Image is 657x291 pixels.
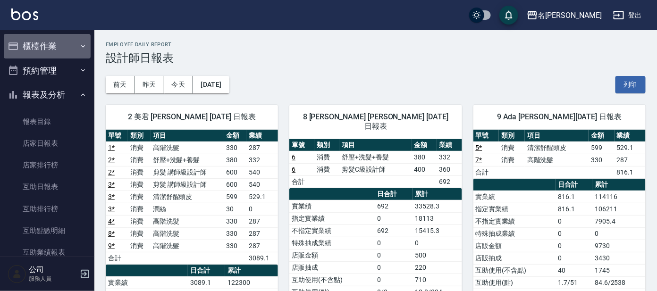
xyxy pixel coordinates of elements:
h2: Employee Daily Report [106,42,646,48]
td: 816.1 [615,166,646,178]
h5: 公司 [29,265,77,274]
td: 692 [375,224,413,237]
td: 360 [437,163,462,175]
a: 6 [292,153,295,161]
th: 累計 [413,188,462,200]
a: 6 [292,166,295,173]
button: 報表及分析 [4,83,91,107]
td: 高階洗髮 [151,227,224,240]
td: 287 [246,227,278,240]
td: 18113 [413,212,462,224]
th: 單號 [473,130,499,142]
td: 710 [413,274,462,286]
th: 類別 [128,130,150,142]
a: 報表目錄 [4,111,91,133]
td: 220 [413,261,462,274]
th: 日合計 [188,265,225,277]
td: 30 [224,203,246,215]
td: 消費 [128,178,150,191]
td: 實業績 [106,276,188,289]
td: 消費 [128,154,150,166]
th: 單號 [106,130,128,142]
td: 消費 [499,141,525,154]
td: 330 [224,215,246,227]
td: 0 [375,212,413,224]
td: 330 [224,227,246,240]
td: 互助使用(點) [473,276,556,289]
td: 529.1 [246,191,278,203]
th: 業績 [615,130,646,142]
a: 店家排行榜 [4,154,91,176]
td: 指定實業績 [473,203,556,215]
td: 0 [592,227,646,240]
td: 合計 [106,252,128,264]
td: 1745 [592,264,646,276]
td: 600 [224,178,246,191]
td: 287 [246,141,278,154]
th: 類別 [499,130,525,142]
td: 消費 [128,215,150,227]
td: 實業績 [473,191,556,203]
td: 816.1 [556,203,592,215]
th: 金額 [412,139,437,151]
td: 消費 [128,227,150,240]
img: Logo [11,8,38,20]
td: 500 [413,249,462,261]
td: 互助使用(不含點) [473,264,556,276]
td: 287 [615,154,646,166]
td: 特殊抽成業績 [289,237,375,249]
th: 業績 [246,130,278,142]
td: 不指定實業績 [289,224,375,237]
a: 互助點數明細 [4,220,91,241]
button: 登出 [609,7,646,24]
td: 540 [246,166,278,178]
td: 合計 [473,166,499,178]
td: 529.1 [615,141,646,154]
td: 287 [246,215,278,227]
td: 106211 [592,203,646,215]
td: 332 [246,154,278,166]
td: 330 [224,240,246,252]
td: 540 [246,178,278,191]
td: 33528.3 [413,200,462,212]
button: 名[PERSON_NAME] [523,6,606,25]
td: 332 [437,151,462,163]
td: 3089.1 [246,252,278,264]
td: 高階洗髮 [151,141,224,154]
td: 剪髮 講師級設計師 [151,166,224,178]
a: 店家日報表 [4,133,91,154]
th: 項目 [525,130,589,142]
th: 項目 [151,130,224,142]
th: 日合計 [375,188,413,200]
img: Person [8,265,26,283]
td: 0 [556,252,592,264]
td: 400 [412,163,437,175]
button: 前天 [106,76,135,93]
th: 項目 [339,139,412,151]
td: 9730 [592,240,646,252]
td: 清潔舒醒頭皮 [151,191,224,203]
td: 消費 [499,154,525,166]
button: 預約管理 [4,58,91,83]
td: 合計 [289,175,314,188]
td: 店販金額 [289,249,375,261]
td: 3430 [592,252,646,264]
td: 0 [413,237,462,249]
td: 0 [375,261,413,274]
td: 高階洗髮 [151,215,224,227]
button: 櫃檯作業 [4,34,91,58]
td: 剪髮C級設計師 [339,163,412,175]
td: 122300 [225,276,278,289]
td: 0 [556,215,592,227]
td: 3089.1 [188,276,225,289]
td: 1.7/51 [556,276,592,289]
td: 消費 [128,240,150,252]
td: 消費 [128,191,150,203]
td: 特殊抽成業績 [473,227,556,240]
td: 不指定實業績 [473,215,556,227]
table: a dense table [473,130,646,179]
table: a dense table [106,130,278,265]
td: 剪髮 講師級設計師 [151,178,224,191]
td: 114116 [592,191,646,203]
td: 40 [556,264,592,276]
